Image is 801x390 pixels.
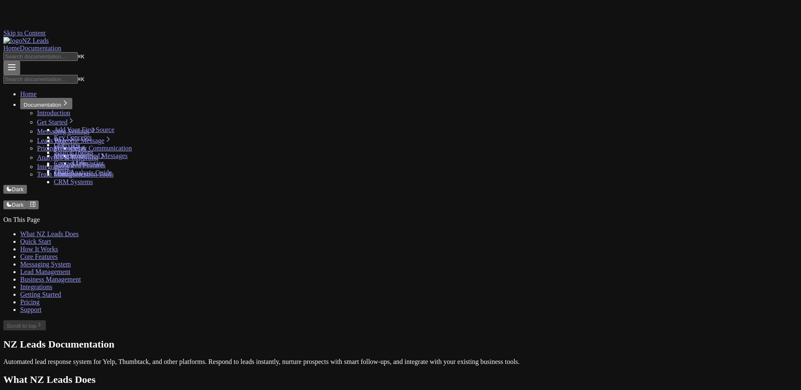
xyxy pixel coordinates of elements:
button: Dark [3,200,27,209]
a: Welcome Message [54,137,112,144]
a: Integrations [37,163,77,170]
span: ⌘ [78,53,81,60]
a: Team Management [37,171,89,178]
button: Menu [3,61,20,75]
a: Core Features [20,253,58,260]
span: NZ Leads [22,37,49,44]
a: Lead Management [20,268,71,275]
a: Advanced Features [54,161,106,169]
a: Home [20,90,37,97]
button: Dark [3,185,27,194]
button: Documentation [20,98,72,109]
a: Get Started [37,119,75,126]
a: Skip to Content [3,29,45,37]
a: Pricing [20,298,40,306]
a: Quick Start [20,238,51,245]
a: Analytics & Reporting [37,154,106,161]
a: Support [20,306,42,313]
h1: NZ Leads Documentation [3,339,798,350]
a: Introduction [37,109,70,116]
a: How It Works [20,245,58,253]
span: ⌘ [78,76,81,82]
a: CRM Systems [54,178,93,185]
a: Messaging System [20,261,71,268]
a: Getting Started [20,291,61,298]
p: On This Page [3,216,798,224]
a: Chart Analysis Guide [54,169,112,176]
a: Documentation [20,45,61,52]
a: Messaging Settings [37,128,97,135]
h2: What NZ Leads Does [3,374,798,385]
kbd: K [78,76,85,82]
button: Scroll to top [3,320,46,330]
a: What NZ Leads Does [20,230,79,237]
a: Integrations [20,283,52,290]
a: Home [3,45,20,52]
a: Predefined Messages [71,152,128,159]
p: Automated lead response system for Yelp, Thumbtack, and other platforms. Respond to leads instant... [3,358,798,366]
input: Search documentation… [3,52,78,61]
img: logo [3,37,22,45]
button: Collapse sidebar [27,200,39,209]
a: logoNZ Leads [3,37,798,45]
kbd: K [78,53,85,60]
a: Messages & Communication [54,145,132,152]
nav: table of contents [3,216,798,330]
a: Business Management [20,276,81,283]
input: Search documentation… [3,75,78,84]
a: Leads Page [37,137,75,144]
a: Pricing [37,145,56,152]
